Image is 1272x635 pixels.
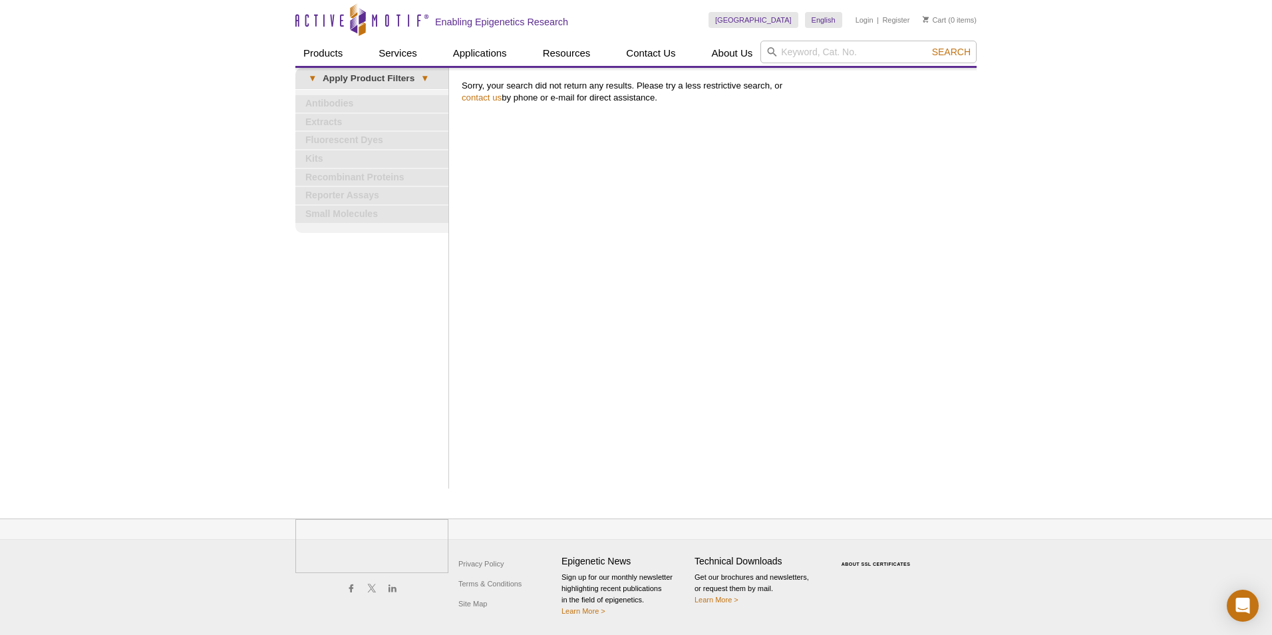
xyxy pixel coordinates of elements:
div: Open Intercom Messenger [1227,590,1259,622]
input: Keyword, Cat. No. [760,41,977,63]
h4: Technical Downloads [695,556,821,567]
a: Learn More > [561,607,605,615]
a: Services [371,41,425,66]
a: Fluorescent Dyes [295,132,448,149]
li: (0 items) [923,12,977,28]
a: Register [882,15,909,25]
a: Kits [295,150,448,168]
a: Products [295,41,351,66]
a: Extracts [295,114,448,131]
span: ▾ [414,73,435,85]
a: About Us [704,41,761,66]
a: Recombinant Proteins [295,169,448,186]
a: Terms & Conditions [455,574,525,594]
span: Search [932,47,971,57]
a: Site Map [455,594,490,614]
h2: Enabling Epigenetics Research [435,16,568,28]
a: Privacy Policy [455,554,507,574]
table: Click to Verify - This site chose Symantec SSL for secure e-commerce and confidential communicati... [828,542,927,572]
a: Antibodies [295,95,448,112]
img: Active Motif, [295,519,448,573]
button: Search [928,46,975,58]
p: Sign up for our monthly newsletter highlighting recent publications in the field of epigenetics. [561,572,688,617]
a: ▾Apply Product Filters▾ [295,68,448,89]
p: Get our brochures and newsletters, or request them by mail. [695,572,821,606]
h4: Epigenetic News [561,556,688,567]
img: Your Cart [923,16,929,23]
a: English [805,12,842,28]
span: ▾ [302,73,323,85]
li: | [877,12,879,28]
a: Login [856,15,874,25]
a: contact us [462,93,502,103]
a: Learn More > [695,596,738,604]
a: Contact Us [618,41,683,66]
a: [GEOGRAPHIC_DATA] [709,12,798,28]
a: ABOUT SSL CERTIFICATES [842,562,911,566]
a: Small Molecules [295,206,448,223]
a: Resources [535,41,599,66]
a: Cart [923,15,946,25]
a: Applications [445,41,515,66]
a: Reporter Assays [295,187,448,204]
p: Sorry, your search did not return any results. Please try a less restrictive search, or by phone ... [462,80,970,104]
